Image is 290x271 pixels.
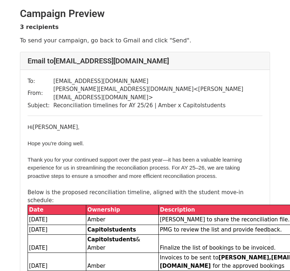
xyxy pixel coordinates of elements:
[78,124,79,130] span: ,
[28,124,33,130] font: Hi
[28,85,53,101] td: From:
[20,37,270,44] p: To send your campaign, go back to Gmail and click "Send".
[53,85,262,101] td: [PERSON_NAME][EMAIL_ADDRESS][DOMAIN_NAME] < [PERSON_NAME][EMAIL_ADDRESS][DOMAIN_NAME] >
[28,57,262,65] h4: Email to [EMAIL_ADDRESS][DOMAIN_NAME]
[28,253,86,271] td: [DATE]
[53,77,262,86] td: [EMAIL_ADDRESS][DOMAIN_NAME]
[28,123,262,132] div: [PERSON_NAME]
[86,253,159,271] td: Amber
[28,77,53,86] td: To:
[87,226,136,233] b: Capitolstudents
[87,236,136,243] b: Capitolstudents
[20,24,59,30] strong: 3 recipients
[28,235,86,253] td: [DATE]
[28,215,86,225] td: [DATE]
[28,225,86,235] td: [DATE]
[86,215,159,225] td: Amber
[28,101,53,110] td: Subject:
[86,205,159,215] td: Ownership
[28,205,86,215] td: Date
[28,140,242,179] font: Hope you're doing well. Thank you for your continued support over the past year—it has been a val...
[20,8,270,20] h2: Campaign Preview
[53,101,262,110] td: Reconciliation timelines for AY 25/26 | Amber x Capitolstudents
[86,235,159,253] td: & Amber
